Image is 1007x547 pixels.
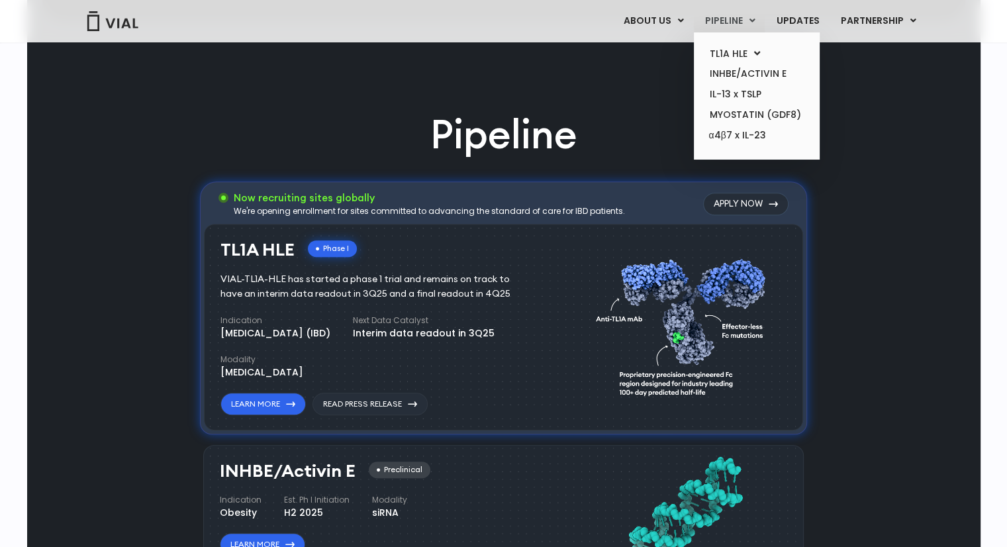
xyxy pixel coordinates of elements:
h4: Indication [220,494,262,506]
div: We're opening enrollment for sites committed to advancing the standard of care for IBD patients. [234,205,625,217]
div: Obesity [220,506,262,520]
a: MYOSTATIN (GDF8) [698,105,814,125]
div: H2 2025 [284,506,350,520]
a: Read Press Release [312,393,428,415]
a: TL1A HLEMenu Toggle [698,44,814,64]
h3: INHBE/Activin E [220,462,356,481]
div: [MEDICAL_DATA] (IBD) [220,326,330,340]
div: siRNA [372,506,407,520]
h4: Modality [372,494,407,506]
h4: Indication [220,315,330,326]
a: PARTNERSHIPMenu Toggle [830,10,926,32]
h4: Modality [220,354,303,366]
a: α4β7 x IL-23 [698,125,814,146]
h4: Next Data Catalyst [353,315,495,326]
a: UPDATES [765,10,829,32]
h2: Pipeline [430,107,577,162]
h3: Now recruiting sites globally [234,191,625,205]
div: Phase I [308,240,357,257]
h4: Est. Ph I Initiation [284,494,350,506]
img: Vial Logo [86,11,139,31]
a: Apply Now [703,193,789,215]
a: ABOUT USMenu Toggle [612,10,693,32]
div: Preclinical [369,462,430,478]
div: Interim data readout in 3Q25 [353,326,495,340]
div: VIAL-TL1A-HLE has started a phase 1 trial and remains on track to have an interim data readout in... [220,272,530,301]
img: TL1A antibody diagram. [596,234,773,416]
a: INHBE/ACTIVIN E [698,64,814,84]
a: PIPELINEMenu Toggle [694,10,765,32]
a: IL-13 x TSLP [698,84,814,105]
h3: TL1A HLE [220,240,295,260]
div: [MEDICAL_DATA] [220,366,303,379]
a: Learn More [220,393,306,415]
